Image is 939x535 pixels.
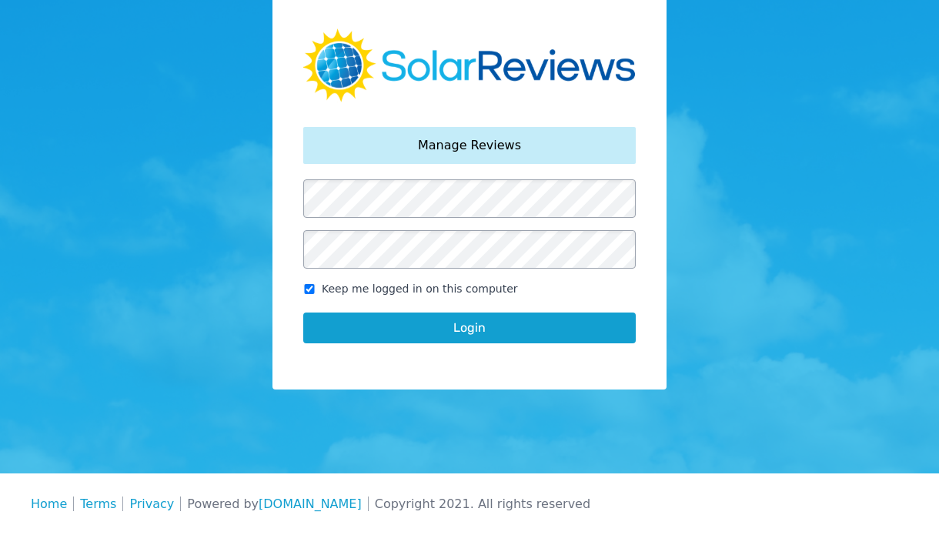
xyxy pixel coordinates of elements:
[74,497,123,511] a: Terms
[303,313,636,343] button: Login
[418,136,521,155] p: Manage Reviews
[369,495,596,513] p: Copyright 2021. All rights reserved
[123,497,181,511] a: Privacy
[181,497,368,511] a: Powered by[DOMAIN_NAME]
[25,497,74,511] a: Home
[303,284,316,294] input: Keep me logged in on this computer
[322,281,518,297] span: Keep me logged in on this computer
[187,497,259,511] span: Powered by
